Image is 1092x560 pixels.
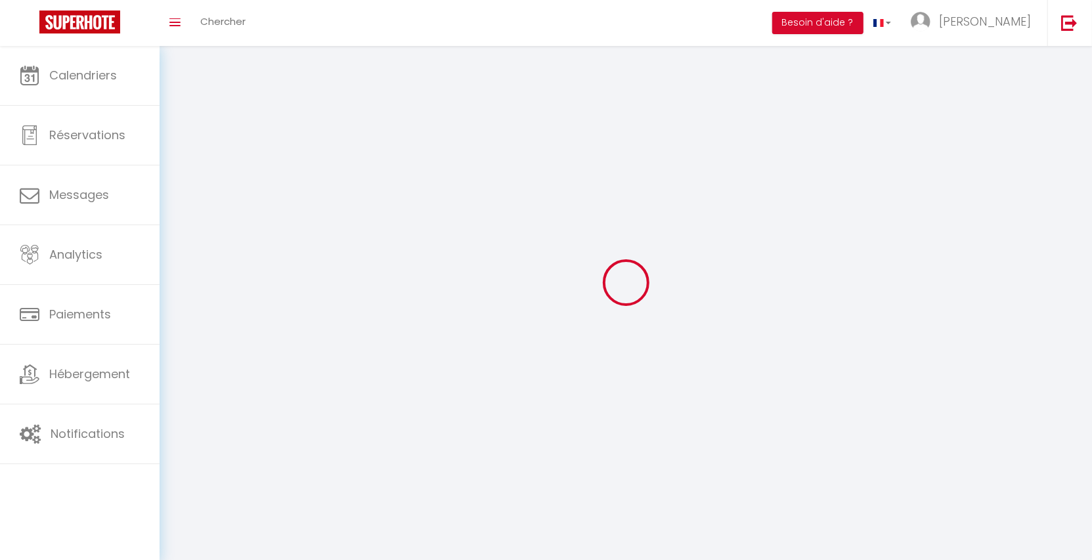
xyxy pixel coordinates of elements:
[772,12,863,34] button: Besoin d'aide ?
[939,13,1031,30] span: [PERSON_NAME]
[200,14,246,28] span: Chercher
[49,67,117,83] span: Calendriers
[49,186,109,203] span: Messages
[51,425,125,442] span: Notifications
[49,127,125,143] span: Réservations
[11,5,50,45] button: Ouvrir le widget de chat LiveChat
[1061,14,1078,31] img: logout
[911,12,930,32] img: ...
[49,306,111,322] span: Paiements
[49,246,102,263] span: Analytics
[39,11,120,33] img: Super Booking
[49,366,130,382] span: Hébergement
